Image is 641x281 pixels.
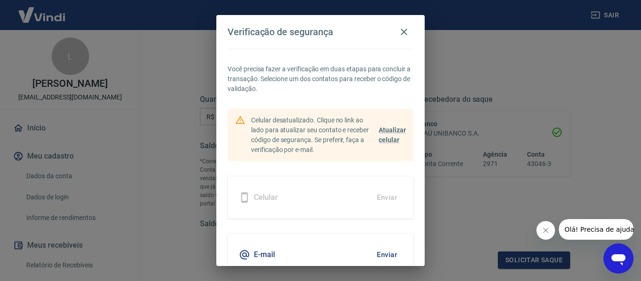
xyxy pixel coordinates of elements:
[372,245,402,265] button: Enviar
[559,219,633,240] iframe: Mensagem da empresa
[536,221,555,240] iframe: Fechar mensagem
[228,26,333,38] h4: Verificação de segurança
[6,7,79,14] span: Olá! Precisa de ajuda?
[379,125,406,145] a: Atualizar celular
[603,243,633,273] iframe: Botão para abrir a janela de mensagens
[379,126,406,144] span: Atualizar celular
[254,193,278,202] h5: Celular
[228,64,413,94] p: Você precisa fazer a verificação em duas etapas para concluir a transação. Selecione um dos conta...
[251,115,375,155] p: Celular desatualizado. Clique no link ao lado para atualizar seu contato e receber código de segu...
[254,250,275,259] h5: E-mail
